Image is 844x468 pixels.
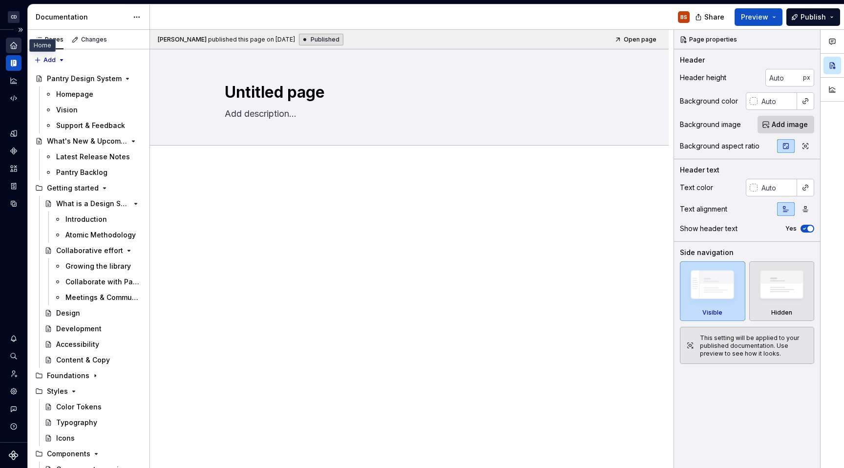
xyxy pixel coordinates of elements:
div: Styles [31,383,146,399]
input: Auto [758,179,797,196]
div: Pantry Design System [47,74,122,84]
a: Content & Copy [41,352,146,368]
div: Header height [680,73,726,83]
div: Background aspect ratio [680,141,760,151]
div: Home [29,39,56,52]
label: Yes [785,225,797,233]
button: Publish [786,8,840,26]
div: Foundations [31,368,146,383]
div: Typography [56,418,97,427]
svg: Supernova Logo [9,450,19,460]
a: Data sources [6,196,21,212]
div: Background color [680,96,738,106]
a: Storybook stories [6,178,21,194]
div: Atomic Methodology [65,230,136,240]
a: Code automation [6,90,21,106]
div: Settings [6,383,21,399]
a: Pantry Design System [31,71,146,86]
div: Vision [56,105,78,115]
div: Color Tokens [56,402,102,412]
button: Expand sidebar [14,23,27,37]
a: Color Tokens [41,399,146,415]
button: CD [2,6,25,27]
div: Content & Copy [56,355,110,365]
button: Share [690,8,731,26]
div: Introduction [65,214,107,224]
button: Preview [735,8,782,26]
span: Share [704,12,724,22]
div: Contact support [6,401,21,417]
p: px [803,74,810,82]
div: published this page on [DATE] [208,36,295,43]
button: Add [31,53,68,67]
div: Analytics [6,73,21,88]
a: Invite team [6,366,21,382]
a: Meetings & Communication [50,290,146,305]
a: Accessibility [41,337,146,352]
div: What's New & Upcoming [47,136,127,146]
div: Getting started [31,180,146,196]
div: Header [680,55,705,65]
a: Support & Feedback [41,118,146,133]
div: Text alignment [680,204,727,214]
a: Typography [41,415,146,430]
a: Collaborative effort [41,243,146,258]
div: Visible [702,309,722,317]
input: Auto [758,92,797,110]
a: What's New & Upcoming [31,133,146,149]
span: [PERSON_NAME] [158,36,207,43]
a: Components [6,143,21,159]
div: Hidden [771,309,792,317]
div: Pantry Backlog [56,168,107,177]
span: Preview [741,12,768,22]
div: Documentation [36,12,128,22]
span: Open page [624,36,656,43]
a: Open page [612,33,661,46]
span: Publish [801,12,826,22]
div: Support & Feedback [56,121,125,130]
a: Homepage [41,86,146,102]
a: Assets [6,161,21,176]
div: Components [31,446,146,462]
div: BS [680,13,687,21]
div: CD [8,11,20,23]
a: Home [6,38,21,53]
span: Add [43,56,56,64]
a: Design tokens [6,126,21,141]
div: Icons [56,433,75,443]
a: Latest Release Notes [41,149,146,165]
span: Published [311,36,339,43]
button: Notifications [6,331,21,346]
div: Styles [47,386,68,396]
div: Visible [680,261,745,321]
button: Add image [758,116,814,133]
button: Search ⌘K [6,348,21,364]
div: Foundations [47,371,89,381]
a: Design [41,305,146,321]
div: Development [56,324,102,334]
div: Hidden [749,261,815,321]
div: Header text [680,165,719,175]
div: Background image [680,120,741,129]
textarea: Untitled page [223,81,592,104]
a: Introduction [50,212,146,227]
a: Documentation [6,55,21,71]
a: Atomic Methodology [50,227,146,243]
a: Growing the library [50,258,146,274]
div: Design [56,308,80,318]
div: Collaborate with Pantry [65,277,140,287]
a: Pantry Backlog [41,165,146,180]
div: Accessibility [56,340,99,349]
a: What is a Design System? [41,196,146,212]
